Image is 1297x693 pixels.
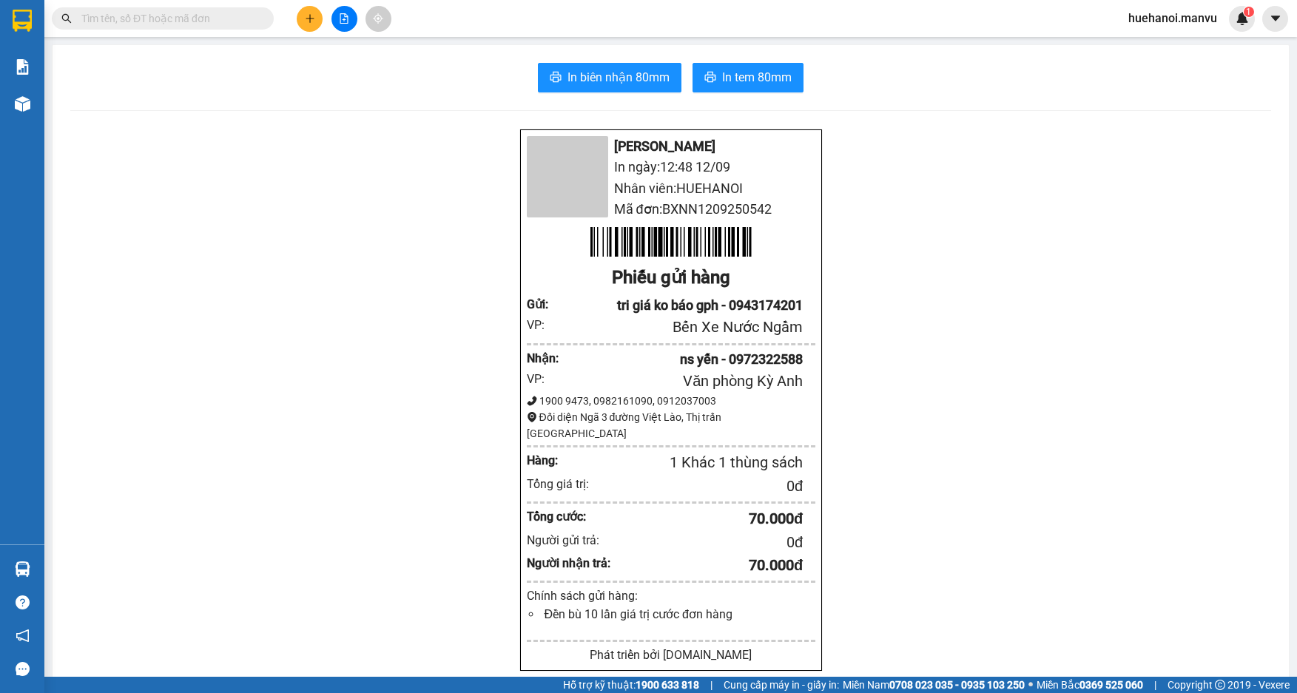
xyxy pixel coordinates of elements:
[550,71,562,85] span: printer
[724,677,839,693] span: Cung cấp máy in - giấy in:
[331,6,357,32] button: file-add
[15,561,30,577] img: warehouse-icon
[587,451,804,474] div: 1 Khác 1 thùng sách
[15,59,30,75] img: solution-icon
[527,295,563,314] div: Gửi :
[563,677,699,693] span: Hỗ trợ kỹ thuật:
[339,13,349,24] span: file-add
[305,13,315,24] span: plus
[527,157,815,178] li: In ngày: 12:48 12/09
[1028,682,1033,688] span: ⚪️
[527,409,815,442] div: Đối diện Ngã 3 đường Việt Lào, Thị trấn [GEOGRAPHIC_DATA]
[889,679,1025,691] strong: 0708 023 035 - 0935 103 250
[1244,7,1254,17] sup: 1
[567,68,670,87] span: In biên nhận 80mm
[16,662,30,676] span: message
[527,475,611,493] div: Tổng giá trị:
[538,63,681,92] button: printerIn biên nhận 80mm
[1246,7,1251,17] span: 1
[527,451,587,470] div: Hàng:
[722,68,792,87] span: In tem 80mm
[527,316,563,334] div: VP:
[527,396,537,406] span: phone
[61,13,72,24] span: search
[610,507,803,530] div: 70.000 đ
[527,646,815,664] div: Phát triển bởi [DOMAIN_NAME]
[562,295,803,316] div: tri giá ko báo gph - 0943174201
[527,531,611,550] div: Người gửi trả:
[1079,679,1143,691] strong: 0369 525 060
[81,10,256,27] input: Tìm tên, số ĐT hoặc mã đơn
[562,349,803,370] div: ns yến - 0972322588
[527,199,815,220] li: Mã đơn: BXNN1209250542
[1269,12,1282,25] span: caret-down
[610,554,803,577] div: 70.000 đ
[1262,6,1288,32] button: caret-down
[710,677,712,693] span: |
[373,13,383,24] span: aim
[16,595,30,609] span: question-circle
[527,136,815,157] li: [PERSON_NAME]
[16,629,30,643] span: notification
[843,677,1025,693] span: Miền Nam
[527,178,815,199] li: Nhân viên: HUEHANOI
[527,586,815,605] div: Chính sách gửi hàng:
[610,475,803,498] div: 0 đ
[527,370,563,388] div: VP:
[527,264,815,292] div: Phiếu gửi hàng
[562,316,803,339] div: Bến Xe Nước Ngầm
[636,679,699,691] strong: 1900 633 818
[15,96,30,112] img: warehouse-icon
[527,393,815,409] div: 1900 9473, 0982161090, 0912037003
[1236,12,1249,25] img: icon-new-feature
[527,349,563,368] div: Nhận :
[527,507,611,526] div: Tổng cước:
[542,605,815,623] li: Đền bù 10 lần giá trị cước đơn hàng
[527,412,537,422] span: environment
[527,554,611,572] div: Người nhận trả:
[1116,9,1229,27] span: huehanoi.manvu
[704,71,716,85] span: printer
[365,6,391,32] button: aim
[693,63,804,92] button: printerIn tem 80mm
[1215,680,1225,690] span: copyright
[1037,677,1143,693] span: Miền Bắc
[610,531,803,554] div: 0 đ
[562,370,803,393] div: Văn phòng Kỳ Anh
[13,10,32,32] img: logo-vxr
[297,6,323,32] button: plus
[1154,677,1156,693] span: |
